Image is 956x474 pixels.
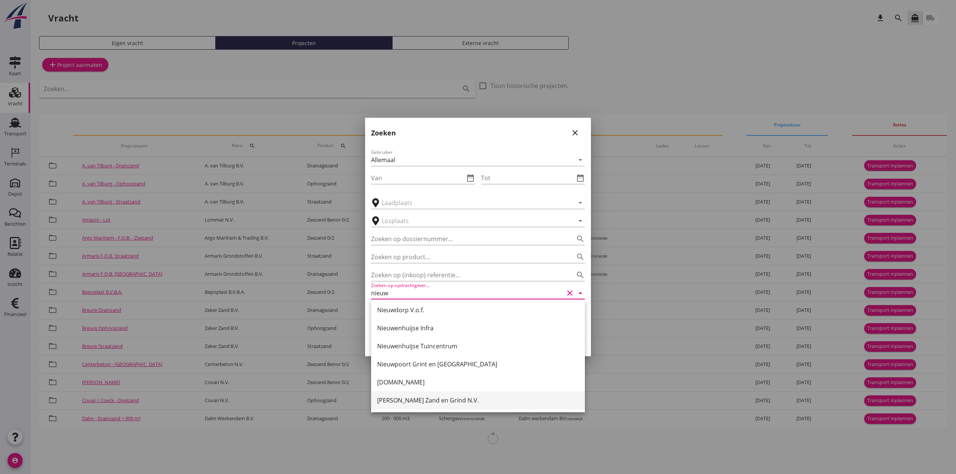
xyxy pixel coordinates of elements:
[565,289,574,298] i: clear
[377,378,579,387] div: [DOMAIN_NAME]
[377,360,579,369] div: Nieuwpoort Grint en [GEOGRAPHIC_DATA]
[576,234,585,243] i: search
[481,172,574,184] input: Tot
[377,342,579,351] div: Nieuwenhuijse Tuincentrum
[576,155,585,164] i: arrow_drop_down
[371,128,396,138] h2: Zoeken
[576,216,585,225] i: arrow_drop_down
[371,233,564,245] input: Zoeken op dossiernummer...
[371,156,395,163] div: Allemaal
[377,305,579,314] div: Nieuwdorp V.o.f.
[377,324,579,333] div: Nieuwenhuijse Infra
[576,252,585,261] i: search
[576,173,585,182] i: date_range
[576,289,585,298] i: arrow_drop_down
[382,215,564,227] input: Losplaats
[371,269,564,281] input: Zoeken op (inkoop) referentie…
[571,128,580,137] i: close
[576,270,585,280] i: search
[576,198,585,207] i: arrow_drop_down
[371,172,464,184] input: Van
[382,197,564,209] input: Laadplaats
[377,396,579,405] div: [PERSON_NAME] Zand en Grind N.V.
[371,251,564,263] input: Zoeken op product...
[466,173,475,182] i: date_range
[371,287,564,299] input: Zoeken op opdrachtgever...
